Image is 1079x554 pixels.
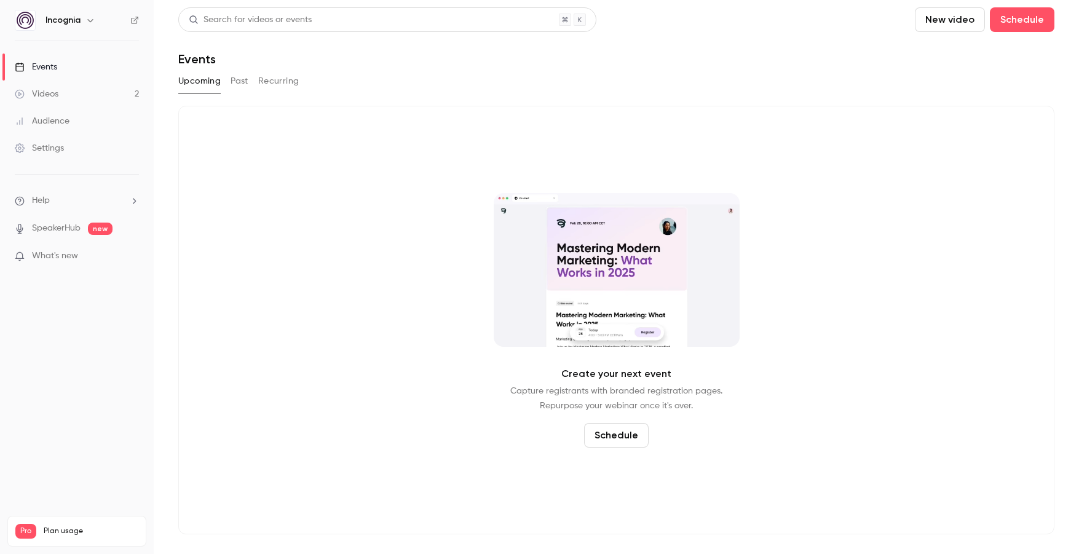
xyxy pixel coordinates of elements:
button: Past [231,71,248,91]
span: Pro [15,524,36,539]
h6: Incognia [45,14,81,26]
h1: Events [178,52,216,66]
div: Settings [15,142,64,154]
li: help-dropdown-opener [15,194,139,207]
p: Create your next event [561,366,671,381]
div: Videos [15,88,58,100]
button: Schedule [990,7,1054,32]
button: New video [915,7,985,32]
button: Schedule [584,423,649,448]
p: Capture registrants with branded registration pages. Repurpose your webinar once it's over. [510,384,722,413]
div: Search for videos or events [189,14,312,26]
span: new [88,223,113,235]
div: Events [15,61,57,73]
img: Incognia [15,10,35,30]
a: SpeakerHub [32,222,81,235]
button: Recurring [258,71,299,91]
button: Upcoming [178,71,221,91]
span: What's new [32,250,78,263]
span: Help [32,194,50,207]
div: Audience [15,115,69,127]
span: Plan usage [44,526,138,536]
